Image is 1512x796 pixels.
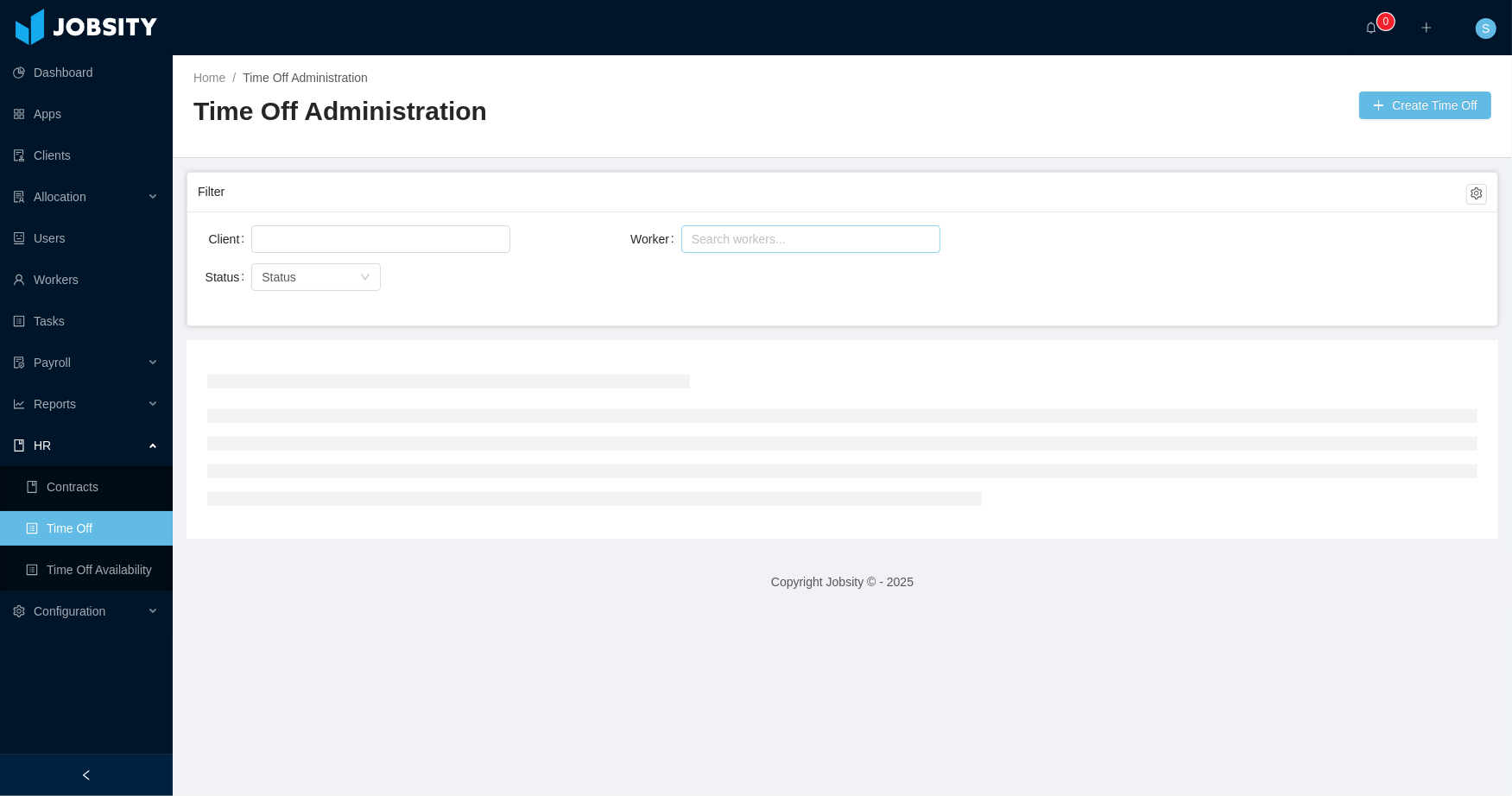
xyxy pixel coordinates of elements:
[1420,22,1433,34] i: icon: plus
[198,176,1466,208] div: Filter
[1365,22,1377,34] i: icon: bell
[630,232,681,246] label: Worker
[206,270,252,284] label: Status
[26,553,159,587] a: icon: profileTime Off Availability
[34,356,71,370] span: Payroll
[13,262,159,297] a: icon: userWorkers
[13,138,159,173] a: icon: auditClients
[232,71,236,85] span: /
[1482,18,1490,39] span: S
[34,190,86,204] span: Allocation
[686,229,696,250] input: Worker
[26,470,159,504] a: icon: bookContracts
[173,553,1512,612] footer: Copyright Jobsity © - 2025
[13,605,25,617] i: icon: setting
[13,55,159,90] a: icon: pie-chartDashboard
[13,97,159,131] a: icon: appstoreApps
[1377,13,1395,30] sup: 0
[13,439,25,452] i: icon: book
[34,397,76,411] span: Reports
[13,191,25,203] i: icon: solution
[13,304,159,338] a: icon: profileTasks
[1359,92,1491,119] button: icon: plusCreate Time Off
[26,511,159,546] a: icon: profileTime Off
[193,94,843,130] h2: Time Off Administration
[692,231,914,248] div: Search workers...
[34,439,51,452] span: HR
[34,604,105,618] span: Configuration
[1466,184,1487,205] button: icon: setting
[209,232,252,246] label: Client
[13,221,159,256] a: icon: robotUsers
[13,398,25,410] i: icon: line-chart
[262,270,296,284] span: Status
[13,357,25,369] i: icon: file-protect
[243,71,368,85] a: Time Off Administration
[360,272,370,284] i: icon: down
[193,71,225,85] a: Home
[256,229,266,250] input: Client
